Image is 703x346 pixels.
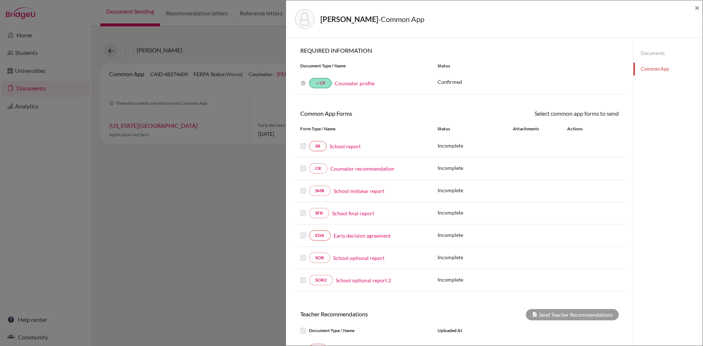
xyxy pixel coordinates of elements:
[295,110,460,117] h6: Common App Forms
[438,231,513,239] p: Incomplete
[295,63,432,69] div: Document Type / Name
[295,310,460,317] h6: Teacher Recommendations
[309,230,331,241] a: EDA
[309,78,332,88] a: doneCP
[438,186,513,194] p: Incomplete
[432,326,542,335] div: Uploaded at
[332,209,374,217] a: School final report
[330,142,361,150] a: School report
[460,109,624,118] div: Select common app forms to send
[315,81,320,85] i: done
[320,15,378,23] strong: [PERSON_NAME]
[295,126,432,132] div: Form Type / Name
[335,80,375,86] a: Counselor profile
[438,78,619,86] p: Confirmed
[330,165,394,172] a: Counselor recommendation
[438,209,513,216] p: Incomplete
[309,275,333,285] a: SOR2
[558,126,604,132] div: Actions
[633,63,703,75] a: Common App
[309,141,327,151] a: SR
[438,253,513,261] p: Incomplete
[334,187,384,195] a: School midyear report
[526,309,619,320] div: Send Teacher Recommendations
[295,47,624,54] h6: REQUIRED INFORMATION
[438,276,513,283] p: Incomplete
[438,142,513,149] p: Incomplete
[378,15,424,23] span: - Common App
[695,3,700,12] button: Close
[432,63,624,69] div: Status
[309,208,329,218] a: SFR
[633,47,703,60] a: Documents
[695,2,700,13] span: ×
[336,276,391,284] a: School optional report 2
[334,232,391,239] a: Early decision agreement
[309,253,330,263] a: SOR
[309,163,327,174] a: CR
[438,126,513,132] div: Status
[295,326,432,335] div: Document Type / Name
[438,164,513,172] p: Incomplete
[309,186,331,196] a: SMR
[333,254,384,262] a: School optional report
[513,126,558,132] div: Attachments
